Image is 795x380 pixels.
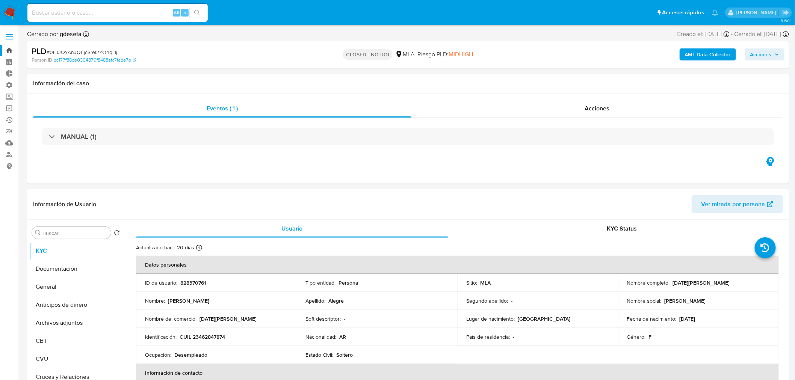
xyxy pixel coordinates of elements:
p: Identificación : [145,333,177,340]
span: Riesgo PLD: [417,50,473,59]
button: CBT [29,332,123,350]
p: [PERSON_NAME] [665,297,706,304]
p: - [344,315,346,322]
p: - [511,297,512,304]
div: MLA [395,50,414,59]
p: Nombre : [145,297,165,304]
p: Estado Civil : [306,351,334,358]
button: AML Data Collector [680,48,736,60]
button: Archivos adjuntos [29,314,123,332]
p: [GEOGRAPHIC_DATA] [518,315,570,322]
p: MLA [480,279,491,286]
p: AR [340,333,346,340]
p: [DATE][PERSON_NAME] [673,279,730,286]
b: gdeseta [58,30,82,38]
button: Documentación [29,260,123,278]
span: - [731,30,733,38]
span: KYC Status [607,224,637,233]
p: CLOSED - NO ROI [343,49,392,60]
a: dc177f88de0364879f8488afc7fade7e [54,57,136,63]
button: search-icon [189,8,205,18]
b: AML Data Collector [685,48,731,60]
h1: Información del caso [33,80,783,87]
p: Persona [339,279,359,286]
th: Datos personales [136,256,779,274]
p: [DATE][PERSON_NAME] [200,315,257,322]
p: - [513,333,514,340]
p: [DATE] [680,315,695,322]
p: Fecha de nacimiento : [627,315,677,322]
p: Alegre [329,297,344,304]
p: Lugar de nacimiento : [466,315,515,322]
span: Acciones [750,48,772,60]
button: Anticipos de dinero [29,296,123,314]
p: Desempleado [174,351,207,358]
div: Cerrado el: [DATE] [735,30,789,38]
span: Ver mirada por persona [701,195,765,213]
p: Género : [627,333,646,340]
span: Acciones [585,104,609,113]
span: Usuario [281,224,303,233]
button: Acciones [745,48,784,60]
p: Tipo entidad : [306,279,336,286]
button: CVU [29,350,123,368]
p: Sitio : [466,279,477,286]
button: General [29,278,123,296]
p: Nombre social : [627,297,662,304]
input: Buscar usuario o caso... [27,8,208,18]
button: Ver mirada por persona [692,195,783,213]
div: Creado el: [DATE] [677,30,730,38]
h1: Información de Usuario [33,201,96,208]
p: CUIL 23462847874 [180,333,225,340]
span: s [184,9,186,16]
span: Accesos rápidos [662,9,704,17]
p: 828370761 [180,279,206,286]
p: F [649,333,652,340]
p: Nombre del comercio : [145,315,196,322]
b: Person ID [32,57,52,63]
span: Cerrado por [27,30,82,38]
a: Salir [781,9,789,17]
p: Ocupación : [145,351,171,358]
h3: MANUAL (1) [61,133,97,141]
div: MANUAL (1) [42,128,774,145]
button: Volver al orden por defecto [114,230,120,238]
p: Segundo apellido : [466,297,508,304]
p: País de residencia : [466,333,510,340]
input: Buscar [42,230,108,237]
p: Actualizado hace 20 días [136,244,194,251]
button: Buscar [35,230,41,236]
span: MIDHIGH [449,50,473,59]
p: Soft descriptor : [306,315,341,322]
p: Apellido : [306,297,326,304]
span: Alt [174,9,180,16]
p: [PERSON_NAME] [168,297,209,304]
a: Notificaciones [712,9,718,16]
p: Soltero [337,351,353,358]
b: PLD [32,45,47,57]
button: KYC [29,242,123,260]
span: Eventos ( 1 ) [207,104,238,113]
p: ludmila.lanatti@mercadolibre.com [736,9,779,16]
p: ID de usuario : [145,279,177,286]
span: # 0FJJQYAnJQEjcSrel2YQnqHj [47,48,117,56]
p: Nombre completo : [627,279,670,286]
p: Nacionalidad : [306,333,337,340]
